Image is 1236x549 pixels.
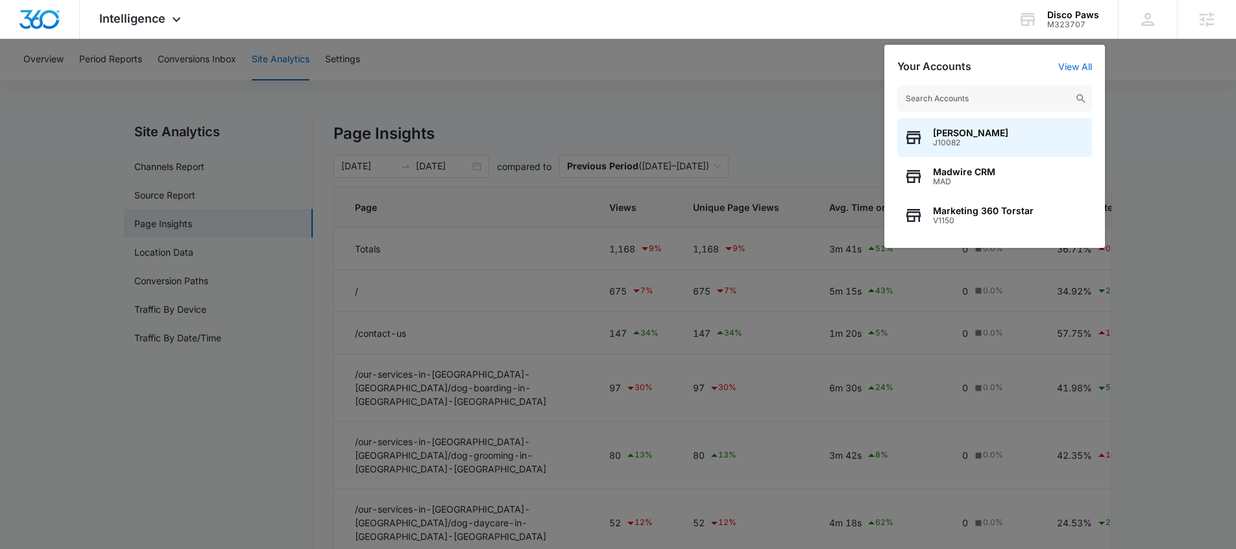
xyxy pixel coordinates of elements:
[933,216,1034,225] span: V1150
[99,12,165,25] span: Intelligence
[933,167,995,177] span: Madwire CRM
[933,206,1034,216] span: Marketing 360 Torstar
[897,118,1092,157] button: [PERSON_NAME]J10082
[1047,10,1099,20] div: account name
[897,86,1092,112] input: Search Accounts
[1047,20,1099,29] div: account id
[897,60,971,73] h2: Your Accounts
[933,128,1008,138] span: [PERSON_NAME]
[897,157,1092,196] button: Madwire CRMMAD
[933,138,1008,147] span: J10082
[897,196,1092,235] button: Marketing 360 TorstarV1150
[1058,61,1092,72] a: View All
[933,177,995,186] span: MAD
